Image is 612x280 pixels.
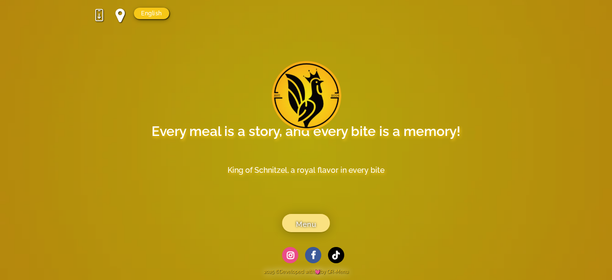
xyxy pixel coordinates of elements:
span: Menu [296,219,316,231]
a: 2025 ©Developed withby QR-Menu [92,265,520,278]
a: English [134,8,169,19]
a: Menu [282,214,330,232]
div: Install The App [92,8,106,22]
span: Developed with [279,269,320,274]
span: 2025 © [264,269,279,274]
span: by QR-Menu [320,269,349,274]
